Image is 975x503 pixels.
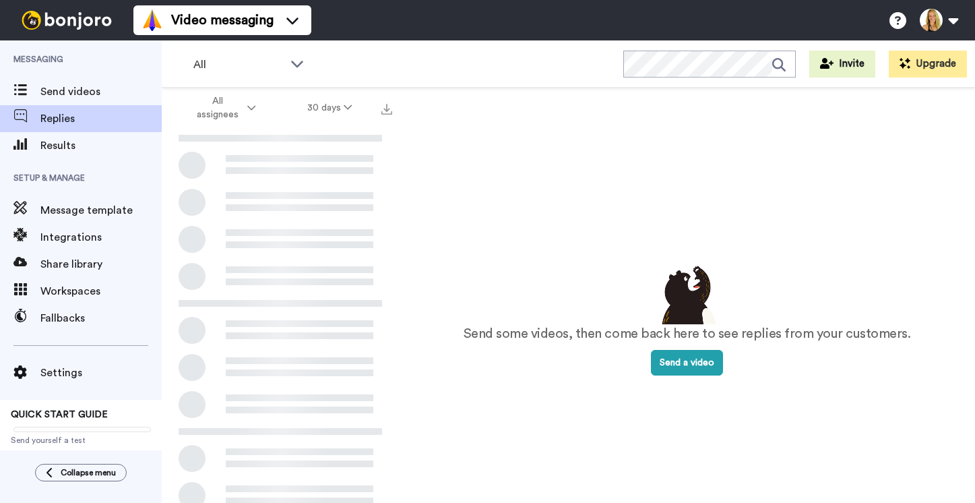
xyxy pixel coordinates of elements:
[40,84,162,100] span: Send videos
[193,57,284,73] span: All
[61,467,116,478] span: Collapse menu
[651,358,723,367] a: Send a video
[809,51,875,78] button: Invite
[40,111,162,127] span: Replies
[141,9,163,31] img: vm-color.svg
[190,94,245,121] span: All assignees
[381,104,392,115] img: export.svg
[464,324,911,344] p: Send some videos, then come back here to see replies from your customers.
[40,256,162,272] span: Share library
[40,365,162,381] span: Settings
[164,89,282,127] button: All assignees
[654,262,721,324] img: results-emptystates.png
[35,464,127,481] button: Collapse menu
[171,11,274,30] span: Video messaging
[40,229,162,245] span: Integrations
[16,11,117,30] img: bj-logo-header-white.svg
[40,283,162,299] span: Workspaces
[40,138,162,154] span: Results
[282,96,378,120] button: 30 days
[651,350,723,376] button: Send a video
[40,310,162,326] span: Fallbacks
[40,202,162,218] span: Message template
[889,51,967,78] button: Upgrade
[11,410,108,419] span: QUICK START GUIDE
[377,98,396,118] button: Export all results that match these filters now.
[11,435,151,446] span: Send yourself a test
